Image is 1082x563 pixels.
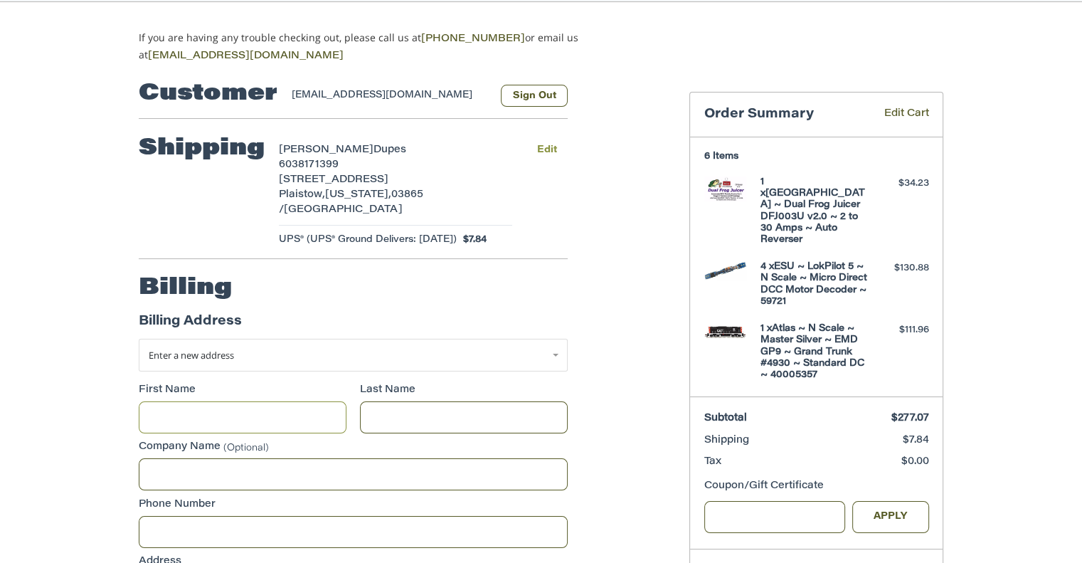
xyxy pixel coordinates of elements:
[704,436,749,446] span: Shipping
[223,443,269,453] small: (Optional)
[901,457,929,467] span: $0.00
[760,177,869,246] h4: 1 x [GEOGRAPHIC_DATA] ~ Dual Frog Juicer DFJ003U v2.0 ~ 2 to 30 Amps ~ Auto Reverser
[325,190,391,200] span: [US_STATE],
[704,107,864,123] h3: Order Summary
[292,88,487,107] div: [EMAIL_ADDRESS][DOMAIN_NAME]
[760,323,869,381] h4: 1 x Atlas ~ N Scale ~ Master Silver ~ EMD GP9 ~ Grand Trunk #4930 ~ Standard DC ~ 40005357
[139,312,242,339] legend: Billing Address
[852,501,929,533] button: Apply
[139,274,232,302] h2: Billing
[284,205,403,215] span: [GEOGRAPHIC_DATA]
[360,383,568,398] label: Last Name
[873,261,929,275] div: $130.88
[501,85,568,107] button: Sign Out
[139,339,568,372] a: Enter or select a different address
[139,80,277,108] h2: Customer
[526,140,568,160] button: Edit
[148,51,344,61] a: [EMAIL_ADDRESS][DOMAIN_NAME]
[139,440,568,455] label: Company Name
[139,30,623,64] p: If you are having any trouble checking out, please call us at or email us at
[891,414,929,423] span: $277.07
[903,436,929,446] span: $7.84
[279,160,339,170] span: 6038171399
[139,383,346,398] label: First Name
[873,323,929,337] div: $111.96
[373,145,406,155] span: Dupes
[279,175,388,185] span: [STREET_ADDRESS]
[421,34,525,44] a: [PHONE_NUMBER]
[139,498,568,512] label: Phone Number
[457,233,487,247] span: $7.84
[704,151,929,162] h3: 6 Items
[279,190,325,200] span: Plaistow,
[149,349,234,362] span: Enter a new address
[139,135,265,163] h2: Shipping
[704,479,929,494] div: Coupon/Gift Certificate
[864,107,929,123] a: Edit Cart
[760,261,869,307] h4: 4 x ESU ~ LokPilot 5 ~ N Scale ~ Micro Direct DCC Motor Decoder ~ 59721
[873,177,929,191] div: $34.23
[704,414,747,423] span: Subtotal
[279,233,457,247] span: UPS® (UPS® Ground Delivers: [DATE])
[279,145,373,155] span: [PERSON_NAME]
[704,501,846,533] input: Gift Certificate or Coupon Code
[704,457,721,467] span: Tax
